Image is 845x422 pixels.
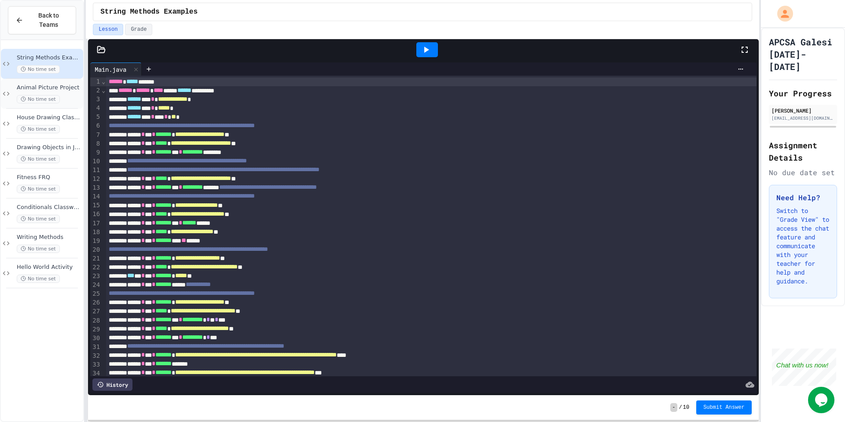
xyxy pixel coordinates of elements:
span: Submit Answer [703,404,745,411]
div: 27 [90,307,101,316]
div: My Account [768,4,795,24]
span: No time set [17,215,60,223]
div: 19 [90,237,101,246]
div: Main.java [90,65,131,74]
div: 17 [90,219,101,228]
button: Back to Teams [8,6,76,34]
div: 31 [90,343,101,352]
div: 20 [90,246,101,254]
div: Main.java [90,62,142,76]
h2: Assignment Details [769,139,837,164]
span: Fold line [101,78,106,85]
div: 2 [90,86,101,95]
span: Fold line [101,87,106,94]
div: 12 [90,175,101,183]
span: String Methods Examples [17,54,81,62]
div: 5 [90,113,101,121]
span: Animal Picture Project [17,84,81,92]
div: 13 [90,183,101,192]
div: 6 [90,121,101,130]
div: 4 [90,104,101,113]
span: No time set [17,185,60,193]
div: 21 [90,254,101,263]
button: Submit Answer [696,400,752,415]
span: Drawing Objects in Java - HW Playposit Code [17,144,81,151]
div: 32 [90,352,101,360]
span: No time set [17,155,60,163]
span: Fitness FRQ [17,174,81,181]
h2: Your Progress [769,87,837,99]
iframe: chat widget [808,387,836,413]
div: 23 [90,272,101,281]
div: 16 [90,210,101,219]
div: 18 [90,228,101,237]
span: 10 [683,404,689,411]
div: 33 [90,360,101,369]
span: - [670,403,677,412]
div: No due date set [769,167,837,178]
div: 24 [90,281,101,290]
div: 29 [90,325,101,334]
div: 8 [90,139,101,148]
div: 25 [90,290,101,298]
span: String Methods Examples [100,7,198,17]
span: No time set [17,95,60,103]
h3: Need Help? [776,192,830,203]
div: 9 [90,148,101,157]
div: History [92,378,132,391]
div: [PERSON_NAME] [772,106,834,114]
div: 10 [90,157,101,166]
span: No time set [17,275,60,283]
div: 7 [90,131,101,139]
span: No time set [17,245,60,253]
span: Conditionals Classwork [17,204,81,211]
button: Lesson [93,24,123,35]
span: No time set [17,65,60,73]
p: Switch to "Grade View" to access the chat feature and communicate with your teacher for help and ... [776,206,830,286]
div: 11 [90,166,101,175]
span: House Drawing Classwork [17,114,81,121]
div: 34 [90,369,101,378]
span: Back to Teams [29,11,69,29]
span: / [679,404,682,411]
span: Hello World Activity [17,264,81,271]
span: No time set [17,125,60,133]
div: 22 [90,263,101,272]
div: 14 [90,192,101,201]
h1: APCSA Galesi [DATE]-[DATE] [769,36,837,73]
div: 15 [90,201,101,210]
div: 1 [90,77,101,86]
div: 3 [90,95,101,104]
div: 30 [90,334,101,343]
div: [EMAIL_ADDRESS][DOMAIN_NAME] [772,115,834,121]
div: 28 [90,316,101,325]
iframe: chat widget [772,349,836,386]
div: 26 [90,298,101,307]
span: Writing Methods [17,234,81,241]
button: Grade [125,24,152,35]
